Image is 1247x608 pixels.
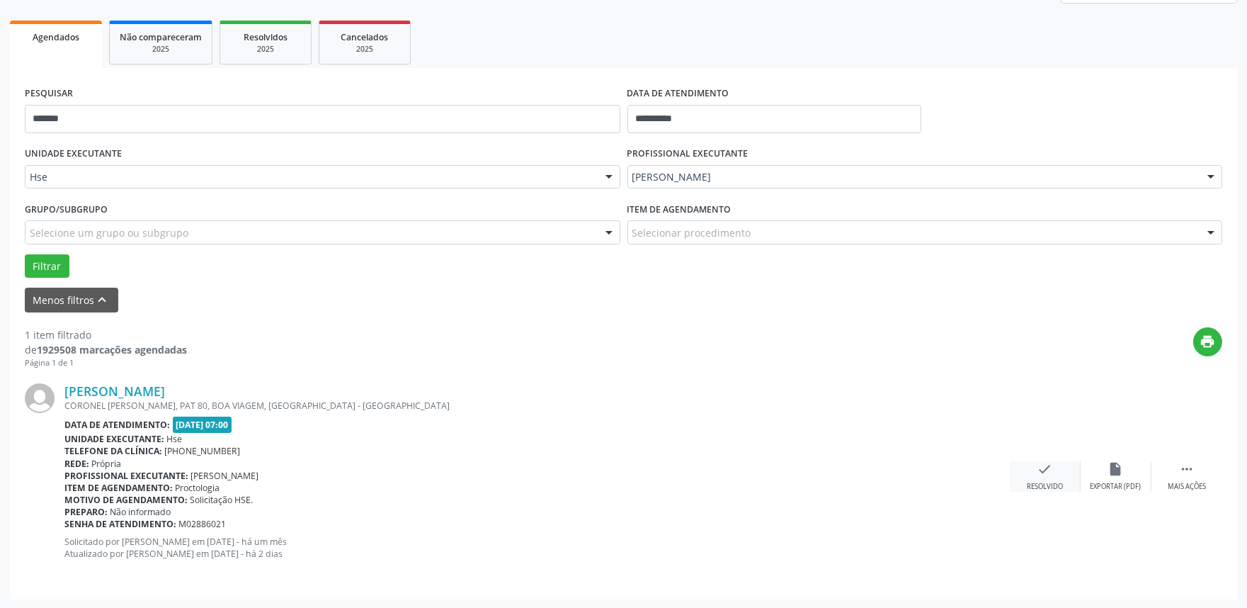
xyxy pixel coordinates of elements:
[25,383,55,413] img: img
[25,327,187,342] div: 1 item filtrado
[64,419,170,431] b: Data de atendimento:
[64,536,1010,560] p: Solicitado por [PERSON_NAME] em [DATE] - há um mês Atualizado por [PERSON_NAME] em [DATE] - há 2 ...
[25,143,122,165] label: UNIDADE EXECUTANTE
[64,383,165,399] a: [PERSON_NAME]
[25,288,118,313] button: Menos filtroskeyboard_arrow_up
[165,445,241,457] span: [PHONE_NUMBER]
[64,400,1010,412] div: CORONEL [PERSON_NAME], PAT 80, BOA VIAGEM, [GEOGRAPHIC_DATA] - [GEOGRAPHIC_DATA]
[244,31,287,43] span: Resolvidos
[230,44,301,55] div: 2025
[1179,461,1195,477] i: 
[191,470,259,482] span: [PERSON_NAME]
[64,518,176,530] b: Senha de atendimento:
[627,143,748,165] label: PROFISSIONAL EXECUTANTE
[1091,482,1141,492] div: Exportar (PDF)
[64,482,173,494] b: Item de agendamento:
[1193,327,1222,356] button: print
[1037,461,1053,477] i: check
[30,170,591,184] span: Hse
[25,254,69,278] button: Filtrar
[190,494,254,506] span: Solicitação HSE.
[329,44,400,55] div: 2025
[1108,461,1124,477] i: insert_drive_file
[341,31,389,43] span: Cancelados
[173,417,232,433] span: [DATE] 07:00
[120,31,202,43] span: Não compareceram
[632,225,751,240] span: Selecionar procedimento
[64,506,108,518] b: Preparo:
[179,518,227,530] span: M02886021
[30,225,188,240] span: Selecione um grupo ou subgrupo
[95,292,110,308] i: keyboard_arrow_up
[1168,482,1206,492] div: Mais ações
[120,44,202,55] div: 2025
[33,31,79,43] span: Agendados
[167,433,183,445] span: Hse
[627,83,729,105] label: DATA DE ATENDIMENTO
[176,482,220,494] span: Proctologia
[64,458,89,470] b: Rede:
[25,342,187,357] div: de
[64,433,164,445] b: Unidade executante:
[64,445,162,457] b: Telefone da clínica:
[632,170,1194,184] span: [PERSON_NAME]
[92,458,122,470] span: Própria
[627,198,731,220] label: Item de agendamento
[25,83,73,105] label: PESQUISAR
[37,343,187,356] strong: 1929508 marcações agendadas
[25,357,187,369] div: Página 1 de 1
[1027,482,1063,492] div: Resolvido
[64,494,188,506] b: Motivo de agendamento:
[64,470,188,482] b: Profissional executante:
[110,506,171,518] span: Não informado
[1200,334,1216,349] i: print
[25,198,108,220] label: Grupo/Subgrupo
